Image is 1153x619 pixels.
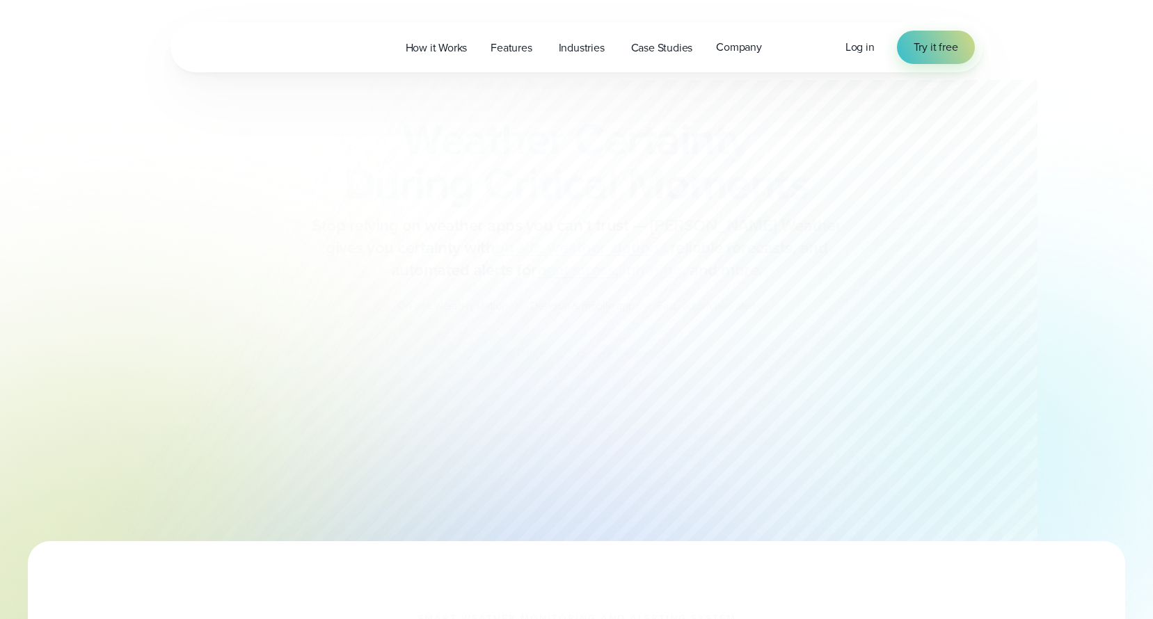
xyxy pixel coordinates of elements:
span: How it Works [406,40,468,56]
span: Case Studies [631,40,693,56]
span: Company [716,39,762,56]
a: Try it free [897,31,975,64]
a: How it Works [394,33,479,62]
a: Log in [845,39,875,56]
span: Features [491,40,532,56]
a: Case Studies [619,33,705,62]
span: Try it free [914,39,958,56]
span: Industries [559,40,605,56]
span: Log in [845,39,875,55]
